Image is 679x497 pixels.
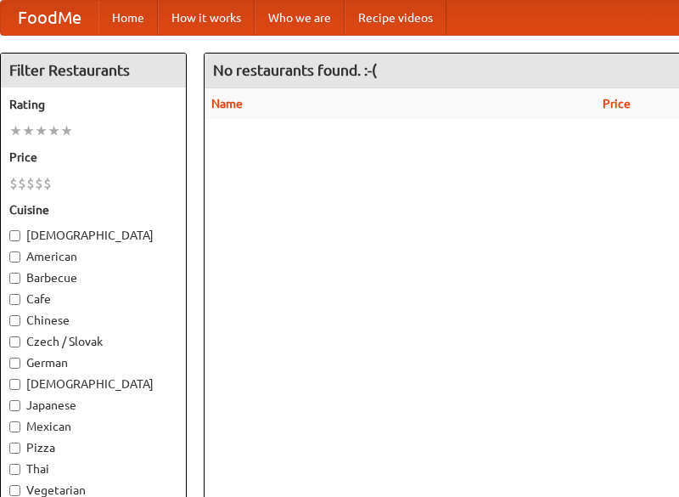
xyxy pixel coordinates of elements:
label: German [9,354,177,371]
h5: Cuisine [9,201,177,218]
h4: Filter Restaurants [1,54,186,88]
li: ★ [48,121,60,140]
label: Barbecue [9,269,177,286]
input: Pizza [9,443,20,454]
li: $ [9,174,18,193]
li: ★ [60,121,73,140]
a: FoodMe [1,1,98,35]
input: [DEMOGRAPHIC_DATA] [9,230,20,241]
li: $ [26,174,35,193]
h5: Rating [9,96,177,113]
a: Who we are [255,1,345,35]
input: American [9,251,20,263]
input: Thai [9,464,20,475]
input: German [9,358,20,369]
li: $ [43,174,52,193]
label: Czech / Slovak [9,333,177,350]
label: Pizza [9,439,177,456]
input: Mexican [9,421,20,432]
li: ★ [22,121,35,140]
li: $ [35,174,43,193]
input: Barbecue [9,273,20,284]
label: Japanese [9,397,177,414]
a: Recipe videos [345,1,446,35]
li: $ [18,174,26,193]
li: ★ [35,121,48,140]
input: [DEMOGRAPHIC_DATA] [9,379,20,390]
input: Cafe [9,294,20,305]
a: Name [211,97,243,110]
label: Chinese [9,312,177,329]
label: [DEMOGRAPHIC_DATA] [9,376,177,393]
input: Vegetarian [9,485,20,496]
label: Mexican [9,418,177,435]
a: Price [603,97,631,110]
a: How it works [158,1,255,35]
label: American [9,248,177,265]
label: [DEMOGRAPHIC_DATA] [9,227,177,244]
input: Chinese [9,315,20,326]
li: ★ [9,121,22,140]
input: Czech / Slovak [9,336,20,347]
label: Thai [9,460,177,477]
label: Cafe [9,291,177,308]
h5: Price [9,149,177,166]
ng-pluralize: No restaurants found. :-( [213,62,377,78]
input: Japanese [9,400,20,411]
a: Home [98,1,158,35]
